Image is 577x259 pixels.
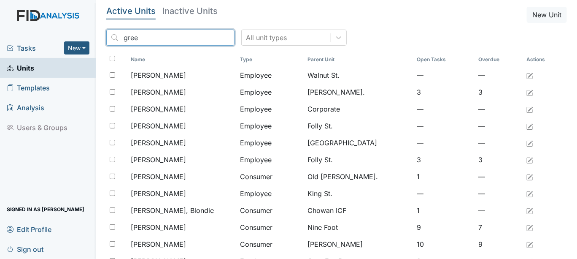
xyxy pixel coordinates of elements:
[131,121,186,131] span: [PERSON_NAME]
[526,205,533,215] a: Edit
[106,30,235,46] input: Search...
[131,222,186,232] span: [PERSON_NAME]
[304,67,413,84] td: Walnut St.
[131,87,186,97] span: [PERSON_NAME]
[7,203,84,216] span: Signed in as [PERSON_NAME]
[526,121,533,131] a: Edit
[413,202,475,219] td: 1
[526,188,533,199] a: Edit
[413,168,475,185] td: 1
[304,168,413,185] td: Old [PERSON_NAME].
[526,172,533,182] a: Edit
[304,117,413,134] td: Folly St.
[7,243,43,256] span: Sign out
[237,219,304,236] td: Consumer
[7,61,34,74] span: Units
[413,236,475,253] td: 10
[237,117,304,134] td: Employee
[237,84,304,101] td: Employee
[413,219,475,236] td: 9
[131,138,186,148] span: [PERSON_NAME]
[526,239,533,249] a: Edit
[237,52,304,67] th: Toggle SortBy
[304,236,413,253] td: [PERSON_NAME]
[127,52,237,67] th: Toggle SortBy
[304,101,413,117] td: Corporate
[237,101,304,117] td: Employee
[7,101,44,114] span: Analysis
[304,219,413,236] td: Nine Foot
[246,33,287,43] div: All unit types
[475,168,523,185] td: —
[304,52,413,67] th: Toggle SortBy
[131,172,186,182] span: [PERSON_NAME]
[131,188,186,199] span: [PERSON_NAME]
[475,84,523,101] td: 3
[7,43,64,53] a: Tasks
[131,70,186,80] span: [PERSON_NAME]
[475,151,523,168] td: 3
[413,151,475,168] td: 3
[527,7,567,23] button: New Unit
[304,202,413,219] td: Chowan ICF
[131,239,186,249] span: [PERSON_NAME]
[413,52,475,67] th: Toggle SortBy
[304,84,413,101] td: [PERSON_NAME].
[526,87,533,97] a: Edit
[526,155,533,165] a: Edit
[413,101,475,117] td: —
[7,81,50,94] span: Templates
[237,236,304,253] td: Consumer
[475,236,523,253] td: 9
[304,151,413,168] td: Folly St.
[475,185,523,202] td: —
[131,104,186,114] span: [PERSON_NAME]
[475,219,523,236] td: 7
[237,202,304,219] td: Consumer
[526,70,533,80] a: Edit
[526,104,533,114] a: Edit
[106,7,156,15] h5: Active Units
[237,134,304,151] td: Employee
[475,117,523,134] td: —
[526,138,533,148] a: Edit
[237,168,304,185] td: Consumer
[526,222,533,232] a: Edit
[413,84,475,101] td: 3
[475,52,523,67] th: Toggle SortBy
[131,205,214,215] span: [PERSON_NAME], Blondie
[413,185,475,202] td: —
[475,202,523,219] td: —
[413,134,475,151] td: —
[131,155,186,165] span: [PERSON_NAME]
[523,52,565,67] th: Actions
[110,56,115,61] input: Toggle All Rows Selected
[237,151,304,168] td: Employee
[64,41,89,55] button: New
[7,223,51,236] span: Edit Profile
[162,7,218,15] h5: Inactive Units
[475,67,523,84] td: —
[237,185,304,202] td: Employee
[475,134,523,151] td: —
[304,185,413,202] td: King St.
[413,67,475,84] td: —
[475,101,523,117] td: —
[413,117,475,134] td: —
[304,134,413,151] td: [GEOGRAPHIC_DATA]
[237,67,304,84] td: Employee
